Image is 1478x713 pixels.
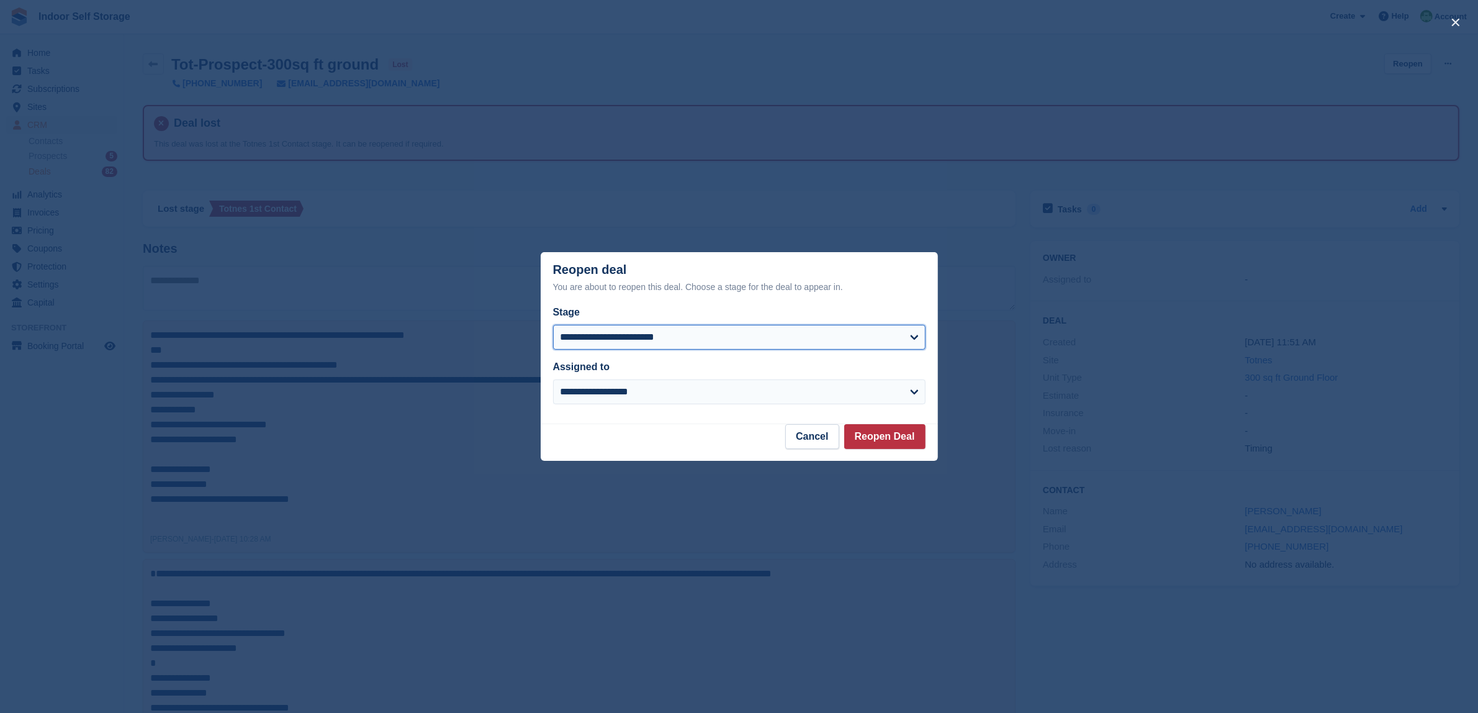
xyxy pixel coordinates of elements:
label: Assigned to [553,361,610,372]
button: close [1446,12,1466,32]
div: Reopen deal [553,263,843,294]
button: Reopen Deal [844,424,926,449]
div: You are about to reopen this deal. Choose a stage for the deal to appear in. [553,279,843,294]
button: Cancel [785,424,839,449]
label: Stage [553,307,580,317]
